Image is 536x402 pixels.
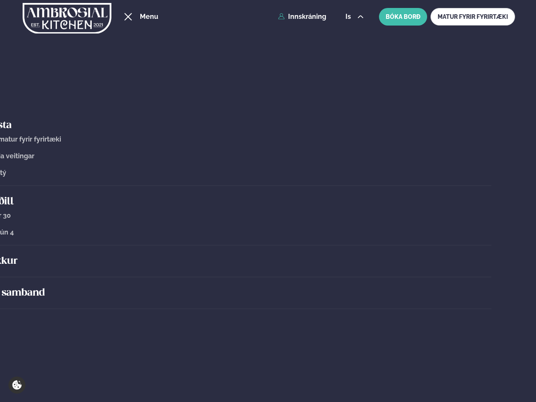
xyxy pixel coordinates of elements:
[23,1,111,36] img: logo
[278,13,326,21] a: Innskráning
[123,12,133,22] button: hamburger
[430,8,515,26] a: MATUR FYRIR FYRIRTÆKI
[8,376,26,394] a: Cookie settings
[339,13,370,20] button: is
[379,8,427,26] button: BÓKA BORÐ
[345,13,353,20] span: is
